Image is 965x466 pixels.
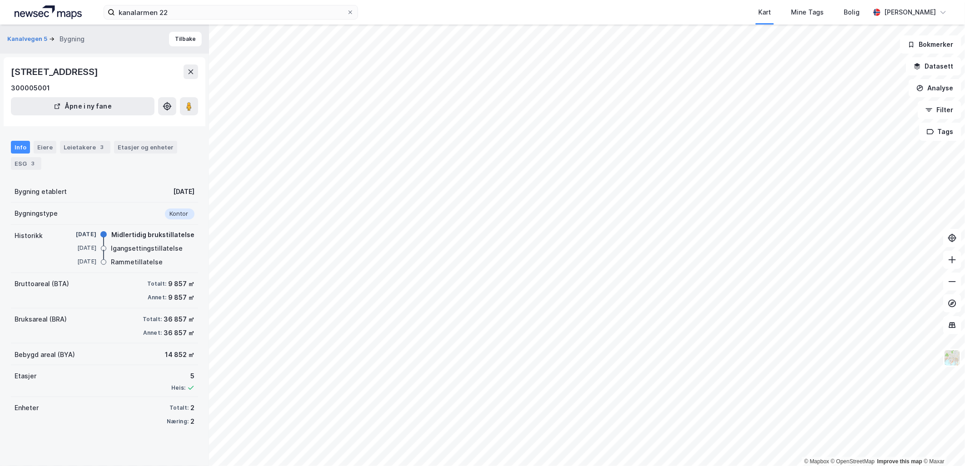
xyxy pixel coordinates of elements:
div: 2 [190,402,194,413]
button: Tags [919,123,961,141]
button: Tilbake [169,32,202,46]
button: Filter [918,101,961,119]
button: Kanalvegen 5 [7,35,49,44]
div: Næring: [167,418,189,425]
div: [STREET_ADDRESS] [11,64,100,79]
a: Mapbox [804,458,829,465]
a: OpenStreetMap [831,458,875,465]
div: 3 [98,143,107,152]
div: 9 857 ㎡ [168,292,194,303]
button: Åpne i ny fane [11,97,154,115]
div: Rammetillatelse [111,257,163,268]
div: Eiere [34,141,56,154]
div: [DATE] [173,186,194,197]
div: Midlertidig brukstillatelse [111,229,194,240]
div: 300005001 [11,83,50,94]
div: [DATE] [60,230,96,238]
div: [PERSON_NAME] [884,7,936,18]
a: Improve this map [877,458,922,465]
div: Igangsettingstillatelse [111,243,183,254]
div: Historikk [15,230,43,241]
div: Totalt: [143,316,162,323]
div: 36 857 ㎡ [164,314,194,325]
input: Søk på adresse, matrikkel, gårdeiere, leietakere eller personer [115,5,347,19]
div: [DATE] [60,244,96,252]
div: ESG [11,157,41,170]
button: Bokmerker [900,35,961,54]
div: 14 852 ㎡ [165,349,194,360]
div: Heis: [171,384,185,392]
div: 5 [171,371,194,382]
img: logo.a4113a55bc3d86da70a041830d287a7e.svg [15,5,82,19]
div: Totalt: [147,280,166,288]
div: [DATE] [60,258,96,266]
button: Analyse [909,79,961,97]
div: 2 [190,416,194,427]
img: Z [944,349,961,367]
div: Leietakere [60,141,110,154]
div: 9 857 ㎡ [168,278,194,289]
div: Bygning etablert [15,186,67,197]
iframe: Chat Widget [920,422,965,466]
div: Annet: [148,294,166,301]
div: Info [11,141,30,154]
div: Etasjer og enheter [118,143,174,151]
div: Bygning [60,34,85,45]
div: 36 857 ㎡ [164,327,194,338]
div: Bygningstype [15,208,58,219]
div: Bruttoareal (BTA) [15,278,69,289]
div: Mine Tags [791,7,824,18]
div: Etasjer [15,371,36,382]
div: Bruksareal (BRA) [15,314,67,325]
div: Annet: [143,329,162,337]
div: Kart [758,7,771,18]
div: Bolig [844,7,860,18]
div: Enheter [15,402,39,413]
div: Totalt: [169,404,189,411]
div: 3 [29,159,38,168]
div: Bebygd areal (BYA) [15,349,75,360]
button: Datasett [906,57,961,75]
